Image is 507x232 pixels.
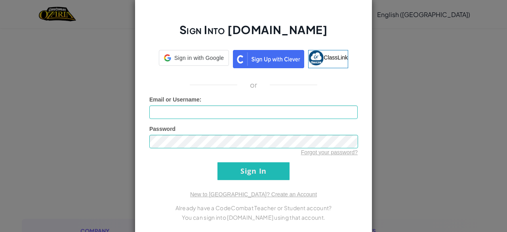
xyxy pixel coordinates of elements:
p: Already have a CodeCombat Teacher or Student account? [149,203,358,213]
img: clever_sso_button@2x.png [233,50,304,68]
span: ClassLink [324,54,348,60]
a: Sign in with Google [159,50,229,68]
div: Sign in with Google [159,50,229,66]
h2: Sign Into [DOMAIN_NAME] [149,22,358,45]
label: : [149,96,202,104]
p: You can sign into [DOMAIN_NAME] using that account. [149,213,358,222]
span: Password [149,126,175,132]
p: or [250,80,257,90]
span: Email or Username [149,96,200,103]
a: Forgot your password? [301,149,358,155]
a: New to [GEOGRAPHIC_DATA]? Create an Account [190,191,317,197]
span: Sign in with Google [174,54,224,62]
img: classlink-logo-small.png [309,50,324,65]
input: Sign In [217,162,290,180]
